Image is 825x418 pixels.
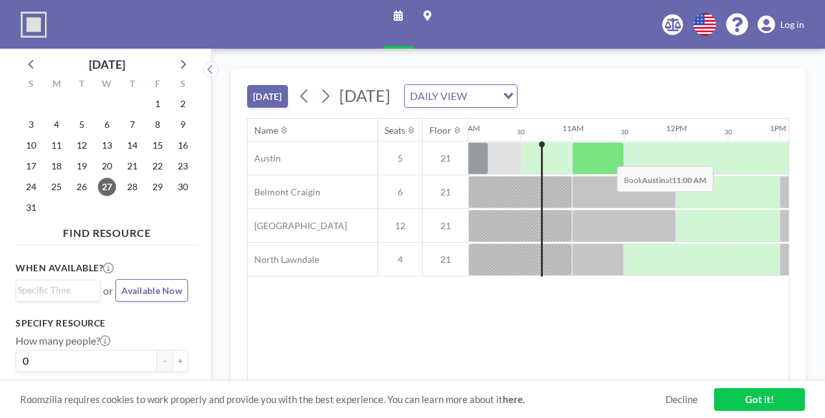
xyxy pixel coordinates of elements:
div: S [19,77,44,93]
span: Tuesday, August 26, 2025 [73,178,91,196]
span: 6 [378,186,422,198]
span: Book at [617,166,713,192]
span: North Lawndale [248,254,319,265]
div: W [95,77,120,93]
span: Friday, August 15, 2025 [149,136,167,154]
span: Tuesday, August 5, 2025 [73,116,91,134]
span: [GEOGRAPHIC_DATA] [248,220,347,232]
a: Decline [665,393,698,406]
button: - [157,350,173,372]
input: Search for option [471,88,496,104]
label: How many people? [16,334,110,347]
span: Sunday, August 3, 2025 [22,116,40,134]
span: Thursday, August 28, 2025 [123,178,141,196]
img: organization-logo [21,12,47,38]
span: Monday, August 4, 2025 [47,116,66,134]
div: 1PM [770,123,786,133]
span: 21 [423,220,468,232]
div: Floor [429,125,451,136]
span: Sunday, August 31, 2025 [22,199,40,217]
div: 30 [621,128,628,136]
span: DAILY VIEW [407,88,470,104]
a: here. [503,393,525,405]
span: Saturday, August 2, 2025 [174,95,192,113]
button: Available Now [115,279,188,302]
div: Name [254,125,278,136]
span: 5 [378,153,422,164]
div: M [44,77,69,93]
span: Saturday, August 23, 2025 [174,157,192,175]
span: Austin [248,153,281,164]
span: Log in [780,19,804,31]
span: Roomzilla requires cookies to work properly and provide you with the best experience. You can lea... [20,393,665,406]
div: Search for option [405,85,517,107]
span: Saturday, August 30, 2025 [174,178,192,196]
span: Tuesday, August 19, 2025 [73,157,91,175]
span: Wednesday, August 27, 2025 [98,178,116,196]
span: Wednesday, August 6, 2025 [98,116,116,134]
div: T [69,77,95,93]
b: 11:00 AM [672,175,706,185]
span: Thursday, August 7, 2025 [123,116,141,134]
b: Austin [642,175,665,185]
div: [DATE] [89,55,125,73]
button: + [173,350,188,372]
a: Log in [758,16,804,34]
span: Thursday, August 21, 2025 [123,157,141,175]
div: 30 [724,128,732,136]
span: or [103,284,113,297]
span: 21 [423,186,468,198]
span: [DATE] [339,86,390,105]
a: Got it! [714,388,805,411]
span: 21 [423,254,468,265]
div: S [170,77,195,93]
button: [DATE] [247,85,288,108]
span: Friday, August 8, 2025 [149,116,167,134]
div: 30 [517,128,525,136]
span: 4 [378,254,422,265]
div: 12PM [666,123,687,133]
span: Wednesday, August 13, 2025 [98,136,116,154]
div: T [119,77,145,93]
span: Friday, August 22, 2025 [149,157,167,175]
span: Friday, August 1, 2025 [149,95,167,113]
span: Monday, August 18, 2025 [47,157,66,175]
span: Thursday, August 14, 2025 [123,136,141,154]
h3: Specify resource [16,317,188,329]
span: Sunday, August 17, 2025 [22,157,40,175]
div: 10AM [459,123,480,133]
span: Saturday, August 16, 2025 [174,136,192,154]
span: Belmont Craigin [248,186,320,198]
span: Tuesday, August 12, 2025 [73,136,91,154]
div: Seats [385,125,405,136]
span: Sunday, August 10, 2025 [22,136,40,154]
span: Friday, August 29, 2025 [149,178,167,196]
span: Monday, August 25, 2025 [47,178,66,196]
span: Wednesday, August 20, 2025 [98,157,116,175]
span: 21 [423,153,468,164]
span: Available Now [121,285,182,296]
div: Search for option [16,280,100,300]
h4: FIND RESOURCE [16,221,198,240]
span: 12 [378,220,422,232]
span: Saturday, August 9, 2025 [174,116,192,134]
input: Search for option [18,283,93,297]
div: F [145,77,170,93]
span: Monday, August 11, 2025 [47,136,66,154]
div: 11AM [562,123,584,133]
span: Sunday, August 24, 2025 [22,178,40,196]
